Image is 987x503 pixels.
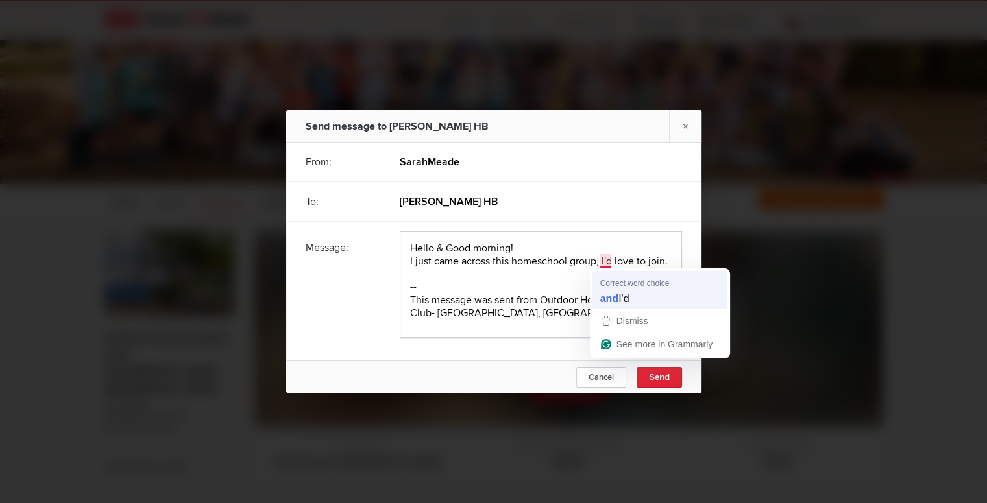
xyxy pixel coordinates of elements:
div: To: [306,185,381,218]
div: From: [306,146,381,178]
button: Send [637,367,682,388]
textarea: To enrich screen reader interactions, please activate Accessibility in Grammarly extension settings [400,231,682,338]
a: × [669,110,701,142]
b: SarahMeade [400,156,459,169]
b: [PERSON_NAME] HB [400,195,498,208]
span: Send [649,372,670,382]
div: Message: [306,231,381,264]
span: Cancel [589,372,614,382]
div: Send message to [PERSON_NAME] HB [306,110,489,143]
